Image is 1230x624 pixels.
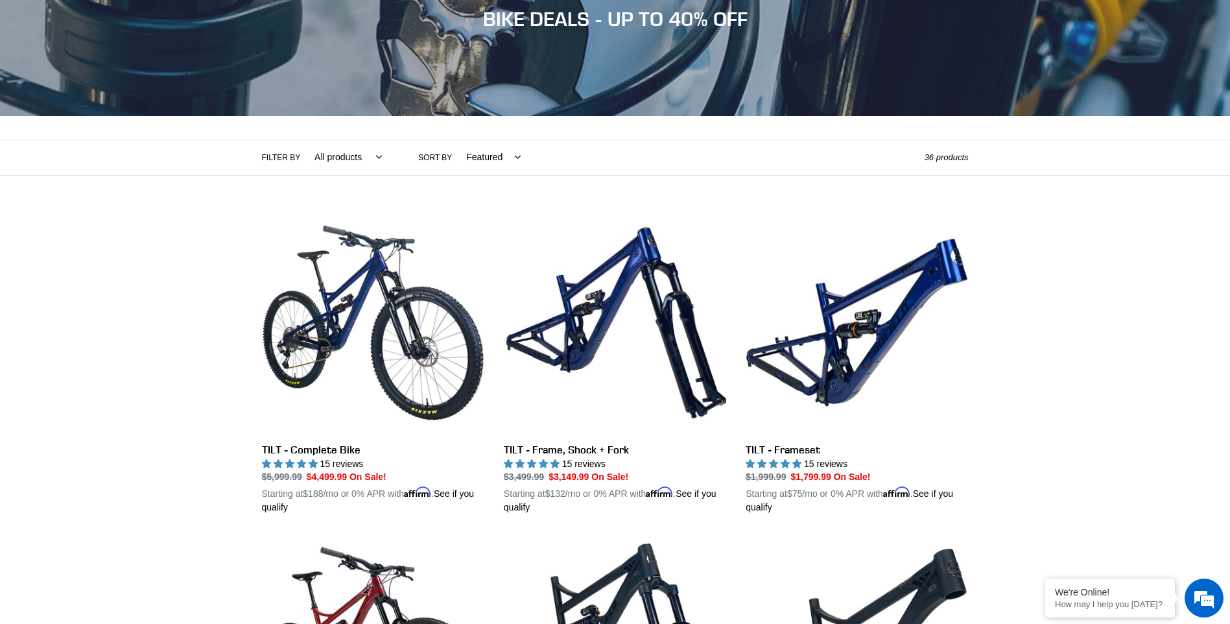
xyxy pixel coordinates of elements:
label: Filter by [262,152,301,163]
div: We're Online! [1055,587,1165,597]
p: How may I help you today? [1055,599,1165,609]
label: Sort by [418,152,452,163]
span: BIKE DEALS - UP TO 40% OFF [483,7,748,30]
span: 36 products [925,152,969,162]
